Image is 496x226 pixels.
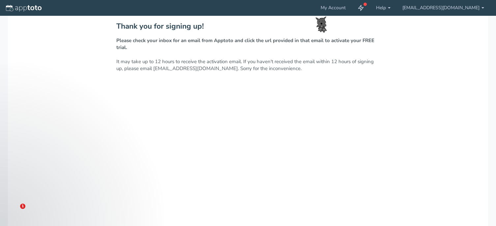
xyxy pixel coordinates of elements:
[5,113,137,202] iframe: Intercom notifications message
[116,37,374,51] strong: Please check your inbox for an email from Apptoto and click the url provided in that email to act...
[116,22,380,31] h2: Thank you for signing up!
[7,204,22,219] iframe: Intercom live chat
[20,204,25,209] span: 1
[116,37,380,72] p: It may take up to 12 hours to receive the activation email. If you haven't received the email wit...
[6,5,42,12] img: logo-apptoto--white.svg
[315,16,327,33] img: toto-small.png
